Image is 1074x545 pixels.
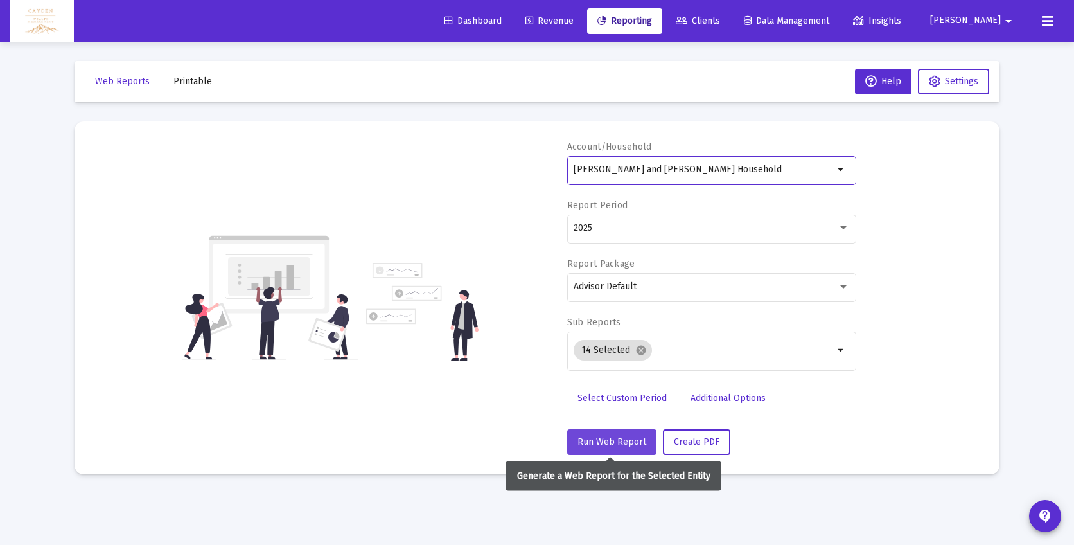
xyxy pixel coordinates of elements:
[597,15,652,26] span: Reporting
[843,8,911,34] a: Insights
[574,340,652,361] mat-chip: 14 Selected
[587,8,662,34] a: Reporting
[834,343,849,358] mat-icon: arrow_drop_down
[525,15,574,26] span: Revenue
[1001,8,1016,34] mat-icon: arrow_drop_down
[676,15,720,26] span: Clients
[635,344,647,356] mat-icon: cancel
[744,15,829,26] span: Data Management
[674,436,719,447] span: Create PDF
[665,8,730,34] a: Clients
[855,69,911,94] button: Help
[95,76,150,87] span: Web Reports
[577,436,646,447] span: Run Web Report
[734,8,840,34] a: Data Management
[577,393,667,404] span: Select Custom Period
[515,8,584,34] a: Revenue
[366,263,479,361] img: reporting-alt
[574,281,637,292] span: Advisor Default
[1037,508,1053,524] mat-icon: contact_support
[915,8,1032,33] button: [PERSON_NAME]
[173,76,212,87] span: Printable
[434,8,512,34] a: Dashboard
[567,141,652,152] label: Account/Household
[945,76,978,87] span: Settings
[574,337,834,363] mat-chip-list: Selection
[574,222,592,233] span: 2025
[834,162,849,177] mat-icon: arrow_drop_down
[663,429,730,455] button: Create PDF
[85,69,160,94] button: Web Reports
[865,76,901,87] span: Help
[574,165,834,175] input: Search or select an account or household
[20,8,64,34] img: Dashboard
[930,15,1001,26] span: [PERSON_NAME]
[567,317,621,328] label: Sub Reports
[444,15,502,26] span: Dashboard
[163,69,222,94] button: Printable
[918,69,989,94] button: Settings
[853,15,901,26] span: Insights
[691,393,766,404] span: Additional Options
[182,234,358,361] img: reporting
[567,429,656,455] button: Run Web Report
[567,258,635,269] label: Report Package
[567,200,628,211] label: Report Period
